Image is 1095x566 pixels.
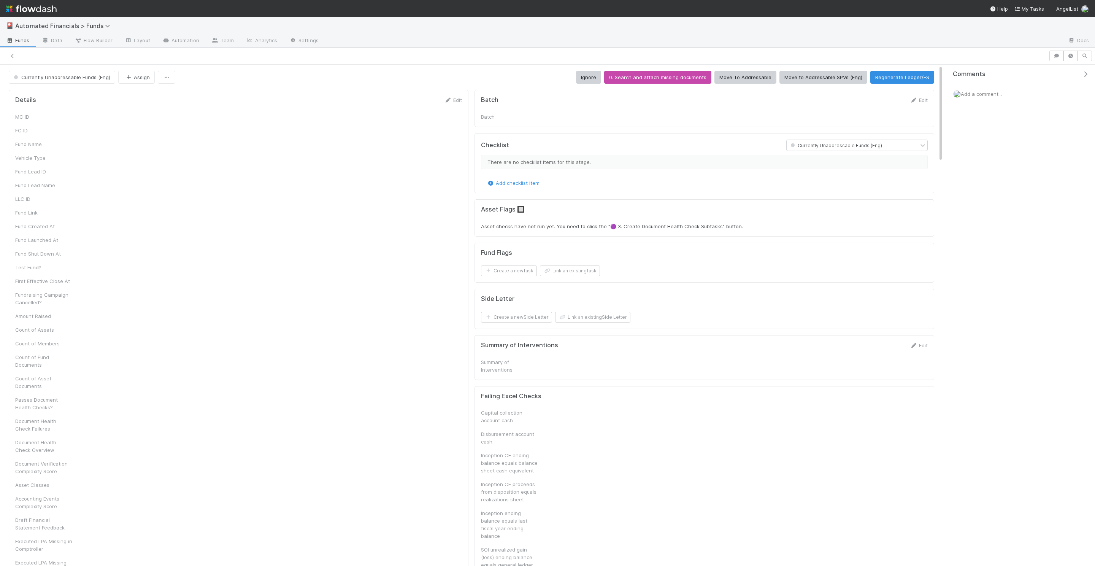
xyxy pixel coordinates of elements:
[15,396,72,411] div: Passes Document Health Checks?
[15,223,72,230] div: Fund Created At
[910,97,928,103] a: Edit
[1014,6,1044,12] span: My Tasks
[481,509,538,540] div: Inception ending balance equals last fiscal year ending balance
[1014,5,1044,13] a: My Tasks
[481,113,538,121] div: Batch
[15,96,36,104] h5: Details
[6,2,57,15] img: logo-inverted-e16ddd16eac7371096b0.svg
[481,223,743,229] span: Asset checks have not run yet. You need to click the "🟣 3. Create Document Health Check Subtasks"...
[481,358,538,374] div: Summary of Interventions
[15,168,72,175] div: Fund Lead ID
[953,90,961,98] img: avatar_17610dbf-fae2-46fa-90b6-017e9223b3c9.png
[15,537,72,553] div: Executed LPA Missing in Comptroller
[15,291,72,306] div: Fundraising Campaign Cancelled?
[156,35,205,47] a: Automation
[6,37,30,44] span: Funds
[481,96,498,104] h5: Batch
[15,181,72,189] div: Fund Lead Name
[481,342,558,349] h5: Summary of Interventions
[15,375,72,390] div: Count of Asset Documents
[205,35,240,47] a: Team
[15,481,72,489] div: Asset Classes
[481,409,538,424] div: Capital collection account cash
[481,393,541,400] h5: Failing Excel Checks
[9,71,115,84] button: Currently Unaddressable Funds (Eng)
[15,460,72,475] div: Document Verification Complexity Score
[714,71,776,84] button: Move To Addressable
[12,74,110,80] span: Currently Unaddressable Funds (Eng)
[481,480,538,503] div: Inception CF proceeds from disposition equals realizations sheet
[15,113,72,121] div: MC ID
[119,35,156,47] a: Layout
[481,312,552,323] button: Create a newSide Letter
[910,342,928,348] a: Edit
[15,127,72,134] div: FC ID
[961,91,1002,97] span: Add a comment...
[75,37,113,44] span: Flow Builder
[15,340,72,347] div: Count of Members
[15,264,72,271] div: Test Fund?
[481,266,537,276] button: Create a newTask
[15,140,72,148] div: Fund Name
[779,71,867,84] button: Move to Addressable SPVs (Eng)
[481,452,538,474] div: Inception CF ending balance equals balance sheet cash equivalent
[15,195,72,203] div: LLC ID
[953,70,985,78] span: Comments
[36,35,68,47] a: Data
[1081,5,1089,13] img: avatar_17610dbf-fae2-46fa-90b6-017e9223b3c9.png
[604,71,711,84] button: 0. Search and attach missing documents
[15,353,72,369] div: Count of Fund Documents
[15,417,72,432] div: Document Health Check Failures
[1056,6,1078,12] span: AngelList
[6,22,14,29] span: 🎴
[555,312,630,323] button: Link an existingSide Letter
[68,35,119,47] a: Flow Builder
[15,439,72,454] div: Document Health Check Overview
[118,71,155,84] button: Assign
[540,266,600,276] button: Link an existingTask
[481,249,512,257] h5: Fund Flags
[444,97,462,103] a: Edit
[481,155,928,169] div: There are no checklist items for this stage.
[487,180,540,186] a: Add checklist item
[283,35,325,47] a: Settings
[990,5,1008,13] div: Help
[15,209,72,216] div: Fund Link
[15,516,72,531] div: Draft Financial Statement Feedback
[870,71,934,84] button: Regenerate Ledger/FS
[481,141,509,149] h5: Checklist
[15,277,72,285] div: First Effective Close At
[15,236,72,244] div: Fund Launched At
[240,35,283,47] a: Analytics
[1062,35,1095,47] a: Docs
[15,250,72,258] div: Fund Shut Down At
[15,22,114,30] span: Automated Financials > Funds
[789,143,882,148] span: Currently Unaddressable Funds (Eng)
[481,295,514,303] h5: Side Letter
[481,206,928,213] h5: Asset Flags 🔲
[15,495,72,510] div: Accounting Events Complexity Score
[576,71,601,84] button: Ignore
[15,154,72,162] div: Vehicle Type
[15,326,72,334] div: Count of Assets
[15,312,72,320] div: Amount Raised
[481,430,538,445] div: Disbursement account cash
